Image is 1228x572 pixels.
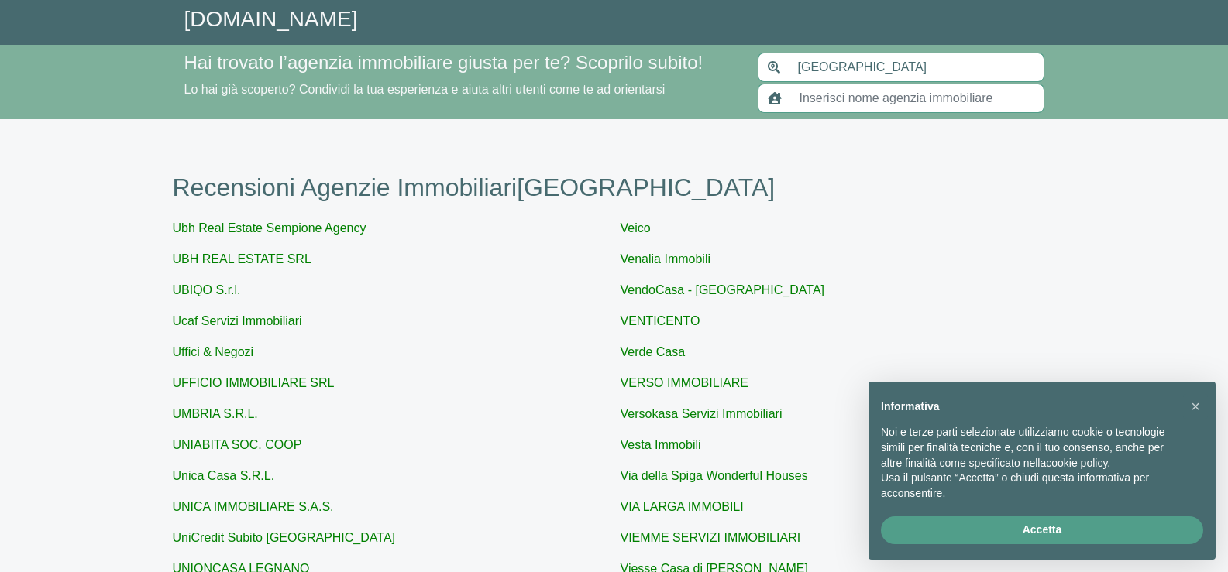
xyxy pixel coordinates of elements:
a: VIA LARGA IMMOBILI [621,500,744,513]
p: Noi e terze parti selezionate utilizziamo cookie o tecnologie simili per finalità tecniche e, con... [881,425,1178,471]
a: cookie policy - il link si apre in una nuova scheda [1046,457,1107,469]
p: Usa il pulsante “Accetta” o chiudi questa informativa per acconsentire. [881,471,1178,501]
a: UNIABITA SOC. COOP [173,438,302,451]
a: VIEMME SERVIZI IMMOBILIARI [621,531,801,544]
a: VENTICENTO [621,314,700,327]
a: Verde Casa [621,345,686,358]
input: Inserisci nome agenzia immobiliare [790,84,1044,113]
a: UMBRIA S.R.L. [173,407,258,420]
a: Ucaf Servizi Immobiliari [173,314,302,327]
a: Versokasa Servizi Immobiliari [621,407,783,420]
p: Lo hai già scoperto? Condividi la tua esperienza e aiuta altri utenti come te ad orientarsi [184,80,739,99]
span: × [1191,398,1200,415]
button: Chiudi questa informativa [1183,394,1208,419]
a: VendoCasa - [GEOGRAPHIC_DATA] [621,283,825,296]
a: Via della Spiga Wonderful Houses [621,469,808,482]
a: [DOMAIN_NAME] [184,7,358,31]
a: Uffici & Negozi [173,345,254,358]
a: Ubh Real Estate Sempione Agency [173,221,366,235]
input: Inserisci area di ricerca (Comune o Provincia) [789,53,1044,82]
a: Veico [621,221,651,235]
h4: Hai trovato l’agenzia immobiliare giusta per te? Scoprilo subito! [184,52,739,74]
a: UBIQO S.r.l. [173,283,241,296]
a: UNICA IMMOBILIARE S.A.S. [173,500,334,513]
a: Unica Casa S.R.L. [173,469,275,482]
a: Venalia Immobili [621,252,711,265]
a: UFFICIO IMMOBILIARE SRL [173,376,335,389]
a: VERSO IMMOBILIARE [621,376,748,389]
a: UniCredit Subito [GEOGRAPHIC_DATA] [173,531,396,544]
button: Accetta [881,516,1203,544]
h1: Recensioni Agenzie Immobiliari [GEOGRAPHIC_DATA] [173,173,1056,202]
a: Vesta Immobili [621,438,701,451]
a: UBH REAL ESTATE SRL [173,252,311,265]
h2: Informativa [881,400,1178,413]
